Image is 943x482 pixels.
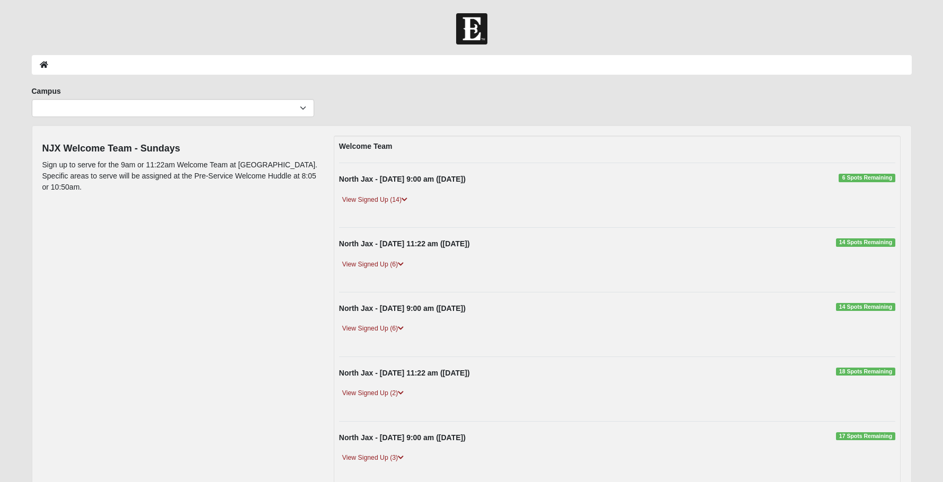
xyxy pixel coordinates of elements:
[836,432,896,441] span: 17 Spots Remaining
[839,174,895,182] span: 6 Spots Remaining
[836,238,896,247] span: 14 Spots Remaining
[339,194,411,206] a: View Signed Up (14)
[836,368,896,376] span: 18 Spots Remaining
[339,369,470,377] strong: North Jax - [DATE] 11:22 am ([DATE])
[339,175,466,183] strong: North Jax - [DATE] 9:00 am ([DATE])
[339,259,407,270] a: View Signed Up (6)
[836,303,896,311] span: 14 Spots Remaining
[32,86,61,96] label: Campus
[339,323,407,334] a: View Signed Up (6)
[339,388,407,399] a: View Signed Up (2)
[339,452,407,463] a: View Signed Up (3)
[42,143,318,155] h4: NJX Welcome Team - Sundays
[339,304,466,313] strong: North Jax - [DATE] 9:00 am ([DATE])
[456,13,487,44] img: Church of Eleven22 Logo
[339,239,470,248] strong: North Jax - [DATE] 11:22 am ([DATE])
[42,159,318,193] p: Sign up to serve for the 9am or 11:22am Welcome Team at [GEOGRAPHIC_DATA]. Specific areas to serv...
[339,142,393,150] strong: Welcome Team
[339,433,466,442] strong: North Jax - [DATE] 9:00 am ([DATE])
